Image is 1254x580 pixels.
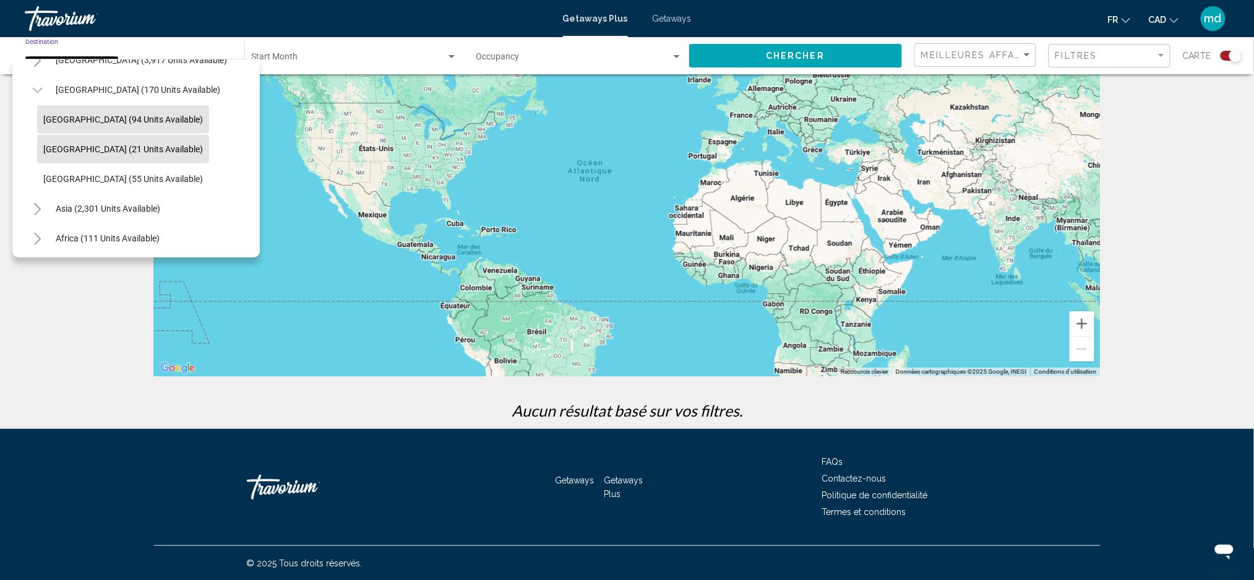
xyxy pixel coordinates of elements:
span: Chercher [766,51,825,61]
button: Toggle Central America (170 units available) [25,77,49,102]
button: Zoom avant [1070,311,1094,336]
button: [GEOGRAPHIC_DATA] (3,917 units available) [49,46,233,74]
button: [GEOGRAPHIC_DATA] (170 units available) [49,76,226,104]
button: [GEOGRAPHIC_DATA] (55 units available) [37,165,209,193]
a: Politique de confidentialité [822,490,928,500]
button: Asia (2,301 units available) [49,194,166,223]
a: Getaways Plus [604,475,643,499]
span: [GEOGRAPHIC_DATA] (21 units available) [43,144,203,154]
button: Change currency [1149,11,1179,28]
span: Carte [1183,47,1211,64]
a: Getaways [653,14,692,24]
button: [GEOGRAPHIC_DATA] (21 units available) [37,135,209,163]
a: Travorium [25,6,551,31]
button: Zoom arrière [1070,337,1094,361]
span: [GEOGRAPHIC_DATA] (3,917 units available) [56,55,227,65]
button: Toggle Africa (111 units available) [25,226,49,251]
button: Change language [1108,11,1130,28]
a: Termes et conditions [822,507,906,517]
span: Données cartographiques ©2025 Google, INEGI [896,368,1027,375]
button: Toggle South America (3,917 units available) [25,48,49,72]
p: Aucun résultat basé sur vos filtres. [148,401,1107,420]
button: Africa (111 units available) [49,224,166,253]
span: Africa (111 units available) [56,233,160,243]
a: Travorium [247,469,371,506]
span: CAD [1149,15,1167,25]
a: Ouvrir cette zone dans Google Maps (dans une nouvelle fenêtre) [157,360,198,376]
button: Chercher [689,44,903,67]
button: User Menu [1197,6,1229,32]
span: © 2025 Tous droits réservés. [247,558,363,568]
mat-select: Sort by [921,50,1033,61]
span: Asia (2,301 units available) [56,204,160,214]
span: fr [1108,15,1119,25]
button: Raccourcis clavier [841,368,888,376]
span: Filtres [1055,51,1097,61]
span: [GEOGRAPHIC_DATA] (55 units available) [43,174,203,184]
button: Filter [1049,43,1170,69]
a: Contactez-nous [822,474,887,483]
img: Google [157,360,198,376]
a: Getaways [556,475,595,485]
span: md [1205,12,1222,25]
span: Meilleures affaires [921,50,1038,60]
span: [GEOGRAPHIC_DATA] (94 units available) [43,115,203,124]
a: FAQs [822,457,843,467]
a: Conditions d'utilisation (s'ouvre dans un nouvel onglet) [1034,368,1097,375]
a: Getaways Plus [563,14,628,24]
span: [GEOGRAPHIC_DATA] (170 units available) [56,85,220,95]
button: [GEOGRAPHIC_DATA] (94 units available) [37,105,209,134]
button: Toggle Asia (2,301 units available) [25,196,49,221]
iframe: Bouton de lancement de la fenêtre de messagerie [1205,530,1244,570]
